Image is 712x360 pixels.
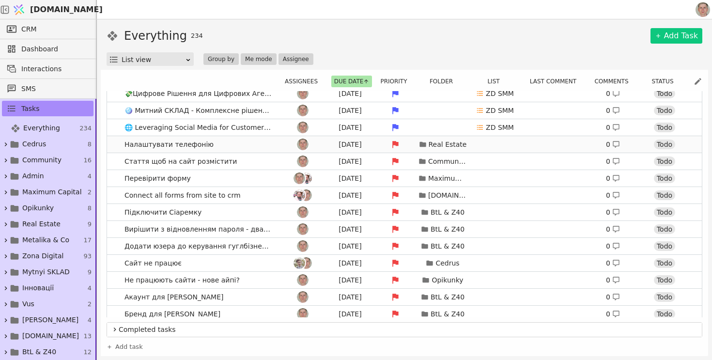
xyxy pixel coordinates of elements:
span: Interactions [21,64,89,74]
div: Todo [654,173,675,183]
img: Хр [294,189,305,201]
span: 2 [88,299,92,309]
img: Ро [297,206,309,218]
img: Ро [297,156,309,167]
img: Ро [297,105,309,116]
div: 0 [606,89,620,99]
button: Group by [203,53,239,65]
div: Todo [654,224,675,234]
img: Ро [297,274,309,286]
span: 🌐 Leveraging Social Media for Customer Service Excellence [121,121,276,135]
span: Перевірити форму [121,172,195,186]
div: [DATE] [328,123,372,133]
span: Акаунт для [PERSON_NAME] [121,290,227,304]
p: Maximum Capital [428,173,467,184]
a: Додати юзера до керування гуглбізнес профілемРо[DATE]BtL & Z400 Todo [107,238,702,254]
div: Todo [654,309,675,319]
div: Todo [654,89,675,98]
span: [PERSON_NAME] [22,315,78,325]
div: Comments [591,76,637,87]
button: Priority [377,76,416,87]
span: 17 [83,235,92,245]
span: 8 [88,140,92,149]
p: Real Estate [429,140,467,150]
span: Add task [115,342,143,352]
div: Assignees [282,76,326,87]
span: 💸Цифрове Рішення для Цифрових Агентств та Вебстудій: Повний Інструментарій для Успіху [121,87,276,101]
span: 16 [83,156,92,165]
p: [DOMAIN_NAME] [428,190,467,201]
a: Interactions [2,61,93,77]
span: Metalika & Co [22,235,69,245]
div: [DATE] [328,241,372,251]
img: Ро [300,189,312,201]
span: [DOMAIN_NAME] [22,331,79,341]
a: Вирішити з відновленням пароля - два акаунтиРо[DATE]BtL & Z400 Todo [107,221,702,237]
a: Стаття щоб на сайт розміститиРо[DATE]Community0 Todo [107,153,702,170]
img: Хр [300,172,312,184]
span: 4 [88,283,92,293]
div: 0 [606,190,620,201]
div: [DATE] [328,207,372,218]
span: CRM [21,24,37,34]
img: Ро [297,139,309,150]
span: Community [22,155,62,165]
div: [DATE] [328,309,372,319]
span: Connect all forms from site to crm [121,188,245,203]
div: Todo [654,258,675,268]
span: BtL & Z40 [22,347,56,357]
p: Cedrus [435,258,459,268]
span: Real Estate [22,219,61,229]
a: 🪩 Митний СКЛАД - Комплексне рішення електронної комерціїРо[DATE]ZD SMM0 Todo [107,102,702,119]
a: Tasks [2,101,93,116]
p: BtL & Z40 [431,224,464,235]
div: 0 [606,292,620,302]
span: 4 [88,315,92,325]
p: BtL & Z40 [431,292,464,302]
div: 0 [606,241,620,251]
img: Ро [297,223,309,235]
span: [DOMAIN_NAME] [30,4,103,16]
div: Todo [654,190,675,200]
div: Priority [377,76,416,87]
button: Me mode [241,53,277,65]
span: 8 [88,203,92,213]
div: 0 [606,140,620,150]
span: 93 [83,251,92,261]
img: Logo [12,0,26,19]
span: Admin [22,171,44,181]
p: Community [428,157,467,167]
span: Dashboard [21,44,89,54]
span: SMS [21,84,89,94]
span: Стаття щоб на сайт розмістити [121,155,241,169]
span: Cedrus [22,139,46,149]
a: Бренд для [PERSON_NAME]Ро[DATE]BtL & Z400 Todo [107,306,702,322]
span: 13 [83,331,92,341]
span: Не працюють сайти - нове айпі? [121,273,244,287]
button: List [484,76,508,87]
div: Todo [654,157,675,166]
div: 0 [606,224,620,235]
div: Status [641,76,690,87]
div: [DATE] [328,292,372,302]
a: Сайт не працюєAdРо[DATE]Cedrus0 Todo [107,255,702,271]
img: Ad [294,257,305,269]
a: Підключити СіаремкуРо[DATE]BtL & Z400 Todo [107,204,702,220]
a: Connect all forms from site to crmХрРо[DATE][DOMAIN_NAME]0 Todo [107,187,702,203]
img: Ро [297,88,309,99]
div: 0 [606,309,620,319]
span: Mytnyi SKLAD [22,267,70,277]
span: Everything [23,123,60,133]
div: Todo [654,275,675,285]
div: 0 [606,258,620,268]
div: [DATE] [328,224,372,235]
div: [DATE] [328,173,372,184]
p: Opikunky [432,275,463,285]
span: Налаштувати телефонію [121,138,217,152]
div: [DATE] [328,275,372,285]
a: 🌐 Leveraging Social Media for Customer Service ExcellenceРо[DATE]ZD SMM0 Todo [107,119,702,136]
div: 0 [606,275,620,285]
span: Бренд для [PERSON_NAME] [121,307,224,321]
div: 0 [606,106,620,116]
h1: Everything [124,27,187,45]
